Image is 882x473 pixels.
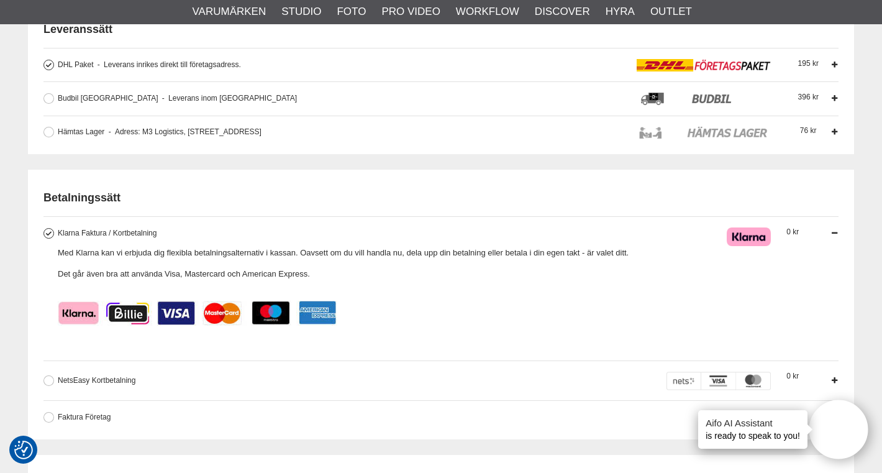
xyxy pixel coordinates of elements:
[637,59,771,71] img: icon_dhlpaket_logo.png
[456,4,519,20] a: Workflow
[58,229,157,237] span: Klarna Faktura / Kortbetalning
[637,93,771,105] img: icon_budbil_logo.png
[535,4,590,20] a: Discover
[637,126,771,139] img: icon_lager_logo.png
[798,59,819,68] span: 195
[193,4,266,20] a: Varumärken
[43,190,839,206] h2: Betalningssätt
[650,4,692,20] a: Outlet
[786,372,799,380] span: 0
[337,4,366,20] a: Foto
[58,94,158,103] span: Budbil [GEOGRAPHIC_DATA]
[666,372,771,390] img: DIBS - Payments made easy
[786,227,799,236] span: 0
[727,227,771,246] img: Klarna Checkout
[281,4,321,20] a: Studio
[606,4,635,20] a: Hyra
[58,413,111,421] span: Faktura Företag
[109,127,261,136] span: Adress: M3 Logistics, [STREET_ADDRESS]
[798,93,819,101] span: 396
[381,4,440,20] a: Pro Video
[43,22,839,37] h2: Leveranssätt
[98,60,241,69] span: Leverans inrikes direkt till företagsadress.
[706,416,800,429] h4: Aifo AI Assistant
[14,439,33,461] button: Samtyckesinställningar
[58,376,135,385] span: NetsEasy Kortbetalning
[162,94,297,103] span: Leverans inom [GEOGRAPHIC_DATA]
[800,126,817,135] span: 76
[58,268,696,281] p: Det går även bra att använda Visa, Mastercard och American Express.
[58,247,696,260] p: Med Klarna kan vi erbjuda dig flexibla betalningsalternativ i kassan. Oavsett om du vill handla n...
[58,127,104,136] span: Hämtas Lager
[14,441,33,459] img: Revisit consent button
[58,60,94,69] span: DHL Paket
[698,410,807,449] div: is ready to speak to you!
